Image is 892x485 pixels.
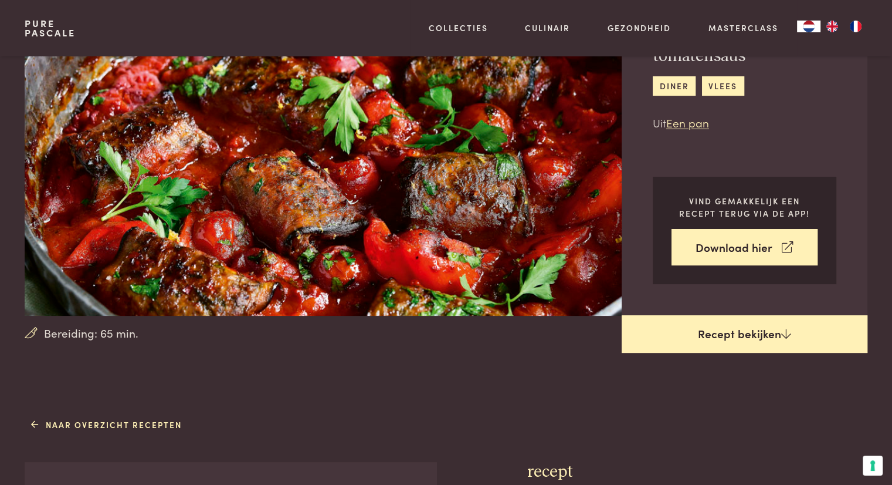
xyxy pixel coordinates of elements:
[702,76,744,96] a: vlees
[666,114,709,130] a: Een pan
[429,22,488,34] a: Collecties
[708,22,778,34] a: Masterclass
[527,462,867,483] h3: recept
[671,195,818,219] p: Vind gemakkelijk een recept terug via de app!
[622,315,867,353] a: Recept bekijken
[608,22,671,34] a: Gezondheid
[844,21,867,32] a: FR
[653,114,836,132] p: Uit
[653,76,696,96] a: diner
[820,21,844,32] a: EN
[44,325,138,342] span: Bereiding: 65 min.
[25,19,76,38] a: PurePascale
[820,21,867,32] ul: Language list
[863,456,883,476] button: Uw voorkeuren voor toestemming voor trackingtechnologieën
[797,21,867,32] aside: Language selected: Nederlands
[671,229,818,266] a: Download hier
[797,21,820,32] div: Language
[525,22,570,34] a: Culinair
[797,21,820,32] a: NL
[31,419,182,431] a: Naar overzicht recepten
